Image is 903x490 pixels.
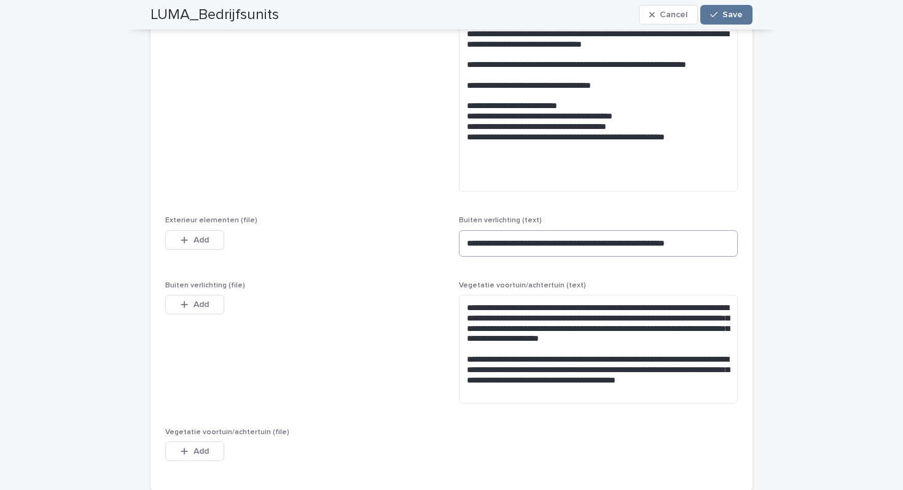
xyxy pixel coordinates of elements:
[165,230,224,250] button: Add
[165,441,224,461] button: Add
[193,447,209,456] span: Add
[639,5,698,25] button: Cancel
[193,300,209,309] span: Add
[165,429,289,436] span: Vegetatie voortuin/achtertuin (file)
[193,236,209,244] span: Add
[165,295,224,314] button: Add
[660,10,687,19] span: Cancel
[150,6,279,24] h2: LUMA_Bedrijfsunits
[722,10,743,19] span: Save
[165,282,245,289] span: Buiten verlichting (file)
[459,217,542,224] span: Buiten verlichting (text)
[165,217,257,224] span: Exterieur elementen (file)
[700,5,752,25] button: Save
[459,282,586,289] span: Vegetatie voortuin/achtertuin (text)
